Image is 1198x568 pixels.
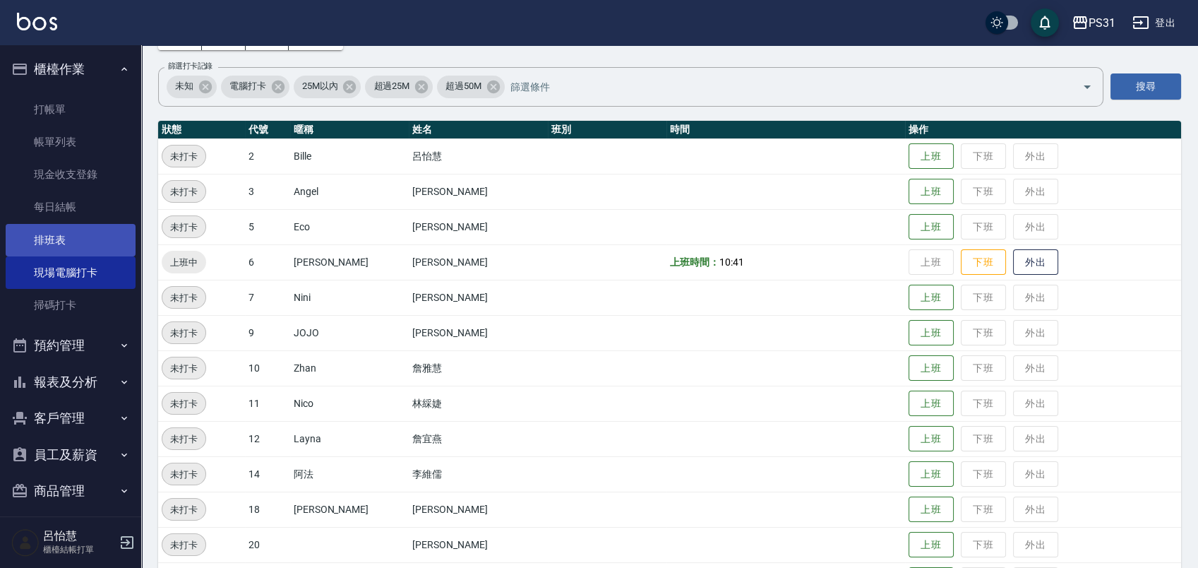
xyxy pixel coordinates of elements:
td: Bille [290,138,409,174]
td: 林綵婕 [409,386,547,421]
span: 10:41 [719,256,744,268]
a: 掃碼打卡 [6,289,136,321]
td: 9 [245,315,290,350]
td: [PERSON_NAME] [409,527,547,562]
span: 未打卡 [162,184,205,199]
td: [PERSON_NAME] [409,174,547,209]
td: 7 [245,280,290,315]
td: JOJO [290,315,409,350]
td: 12 [245,421,290,456]
button: 報表及分析 [6,364,136,401]
img: Logo [17,13,57,30]
span: 未打卡 [162,538,205,552]
button: 上班 [909,461,954,487]
button: 上班 [909,426,954,452]
th: 狀態 [158,121,245,139]
td: 詹宜燕 [409,421,547,456]
td: 呂怡慧 [409,138,547,174]
b: 上班時間： [670,256,719,268]
a: 帳單列表 [6,126,136,158]
th: 操作 [905,121,1181,139]
button: PS31 [1066,8,1121,37]
span: 未打卡 [162,290,205,305]
td: [PERSON_NAME] [409,315,547,350]
span: 未打卡 [162,361,205,376]
td: [PERSON_NAME] [409,209,547,244]
td: 14 [245,456,290,492]
div: 電腦打卡 [221,76,289,98]
input: 篩選條件 [507,74,1058,99]
td: Zhan [290,350,409,386]
td: 10 [245,350,290,386]
button: 上班 [909,143,954,170]
div: 超過25M [365,76,433,98]
td: [PERSON_NAME] [290,492,409,527]
td: 5 [245,209,290,244]
button: 資料設定 [6,509,136,546]
span: 未知 [167,79,202,93]
td: [PERSON_NAME] [409,280,547,315]
a: 每日結帳 [6,191,136,223]
button: 登出 [1127,10,1181,36]
td: 11 [245,386,290,421]
button: 上班 [909,214,954,240]
button: Open [1076,76,1098,98]
td: [PERSON_NAME] [409,244,547,280]
td: 李維儒 [409,456,547,492]
label: 篩選打卡記錄 [168,61,212,71]
button: 搜尋 [1110,73,1181,100]
button: 預約管理 [6,327,136,364]
h5: 呂怡慧 [43,529,115,543]
td: Eco [290,209,409,244]
button: save [1031,8,1059,37]
td: 阿法 [290,456,409,492]
span: 未打卡 [162,396,205,411]
span: 超過25M [365,79,418,93]
span: 未打卡 [162,220,205,235]
th: 暱稱 [290,121,409,139]
div: 未知 [167,76,217,98]
td: [PERSON_NAME] [409,492,547,527]
img: Person [11,528,40,557]
button: 上班 [909,355,954,381]
span: 超過50M [437,79,490,93]
td: 詹雅慧 [409,350,547,386]
th: 時間 [666,121,904,139]
td: 2 [245,138,290,174]
th: 代號 [245,121,290,139]
button: 上班 [909,285,954,311]
div: 超過50M [437,76,505,98]
button: 外出 [1013,249,1058,276]
button: 上班 [909,532,954,558]
span: 上班中 [162,255,206,270]
span: 電腦打卡 [221,79,275,93]
button: 上班 [909,179,954,205]
button: 下班 [961,249,1006,276]
a: 現場電腦打卡 [6,256,136,289]
span: 未打卡 [162,502,205,517]
td: 3 [245,174,290,209]
button: 員工及薪資 [6,437,136,473]
span: 未打卡 [162,467,205,482]
button: 上班 [909,320,954,346]
button: 上班 [909,391,954,417]
td: 6 [245,244,290,280]
th: 姓名 [409,121,547,139]
a: 排班表 [6,224,136,256]
button: 櫃檯作業 [6,51,136,88]
button: 商品管理 [6,473,136,509]
a: 現金收支登錄 [6,158,136,191]
a: 打帳單 [6,93,136,126]
span: 25M以內 [294,79,347,93]
td: [PERSON_NAME] [290,244,409,280]
td: 20 [245,527,290,562]
td: 18 [245,492,290,527]
th: 班別 [548,121,667,139]
button: 客戶管理 [6,400,136,437]
span: 未打卡 [162,326,205,341]
div: 25M以內 [294,76,361,98]
span: 未打卡 [162,432,205,446]
td: Nini [290,280,409,315]
button: 上班 [909,497,954,523]
span: 未打卡 [162,149,205,164]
